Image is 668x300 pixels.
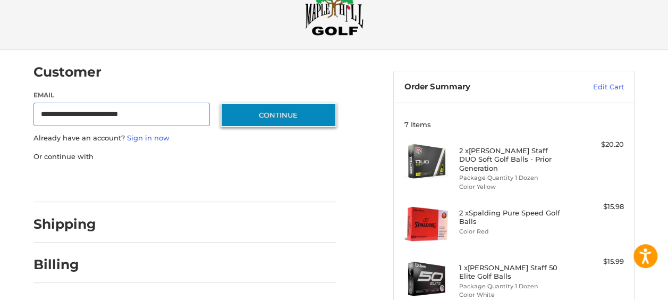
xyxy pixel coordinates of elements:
[459,263,566,281] h4: 1 x [PERSON_NAME] Staff 50 Elite Golf Balls
[459,282,566,291] li: Package Quantity 1 Dozen
[569,202,623,212] div: $15.98
[127,134,170,142] a: Sign in now
[30,172,110,191] iframe: PayPal-paypal
[459,290,566,299] li: Color White
[459,227,566,236] li: Color Red
[459,173,566,182] li: Package Quantity 1 Dozen
[221,103,336,127] button: Continue
[33,256,96,273] h2: Billing
[569,256,623,267] div: $15.99
[120,172,200,191] iframe: PayPal-paylater
[459,209,566,226] h4: 2 x Spalding Pure Speed Golf Balls
[554,82,624,93] a: Edit Cart
[33,90,210,100] label: Email
[33,64,102,80] h2: Customer
[33,216,96,232] h2: Shipping
[404,120,624,129] h3: 7 Items
[404,82,554,93] h3: Order Summary
[33,152,336,162] p: Or continue with
[459,182,566,191] li: Color Yellow
[33,133,336,144] p: Already have an account?
[210,172,290,191] iframe: PayPal-venmo
[459,146,566,172] h4: 2 x [PERSON_NAME] Staff DUO Soft Golf Balls - Prior Generation
[569,139,623,150] div: $20.20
